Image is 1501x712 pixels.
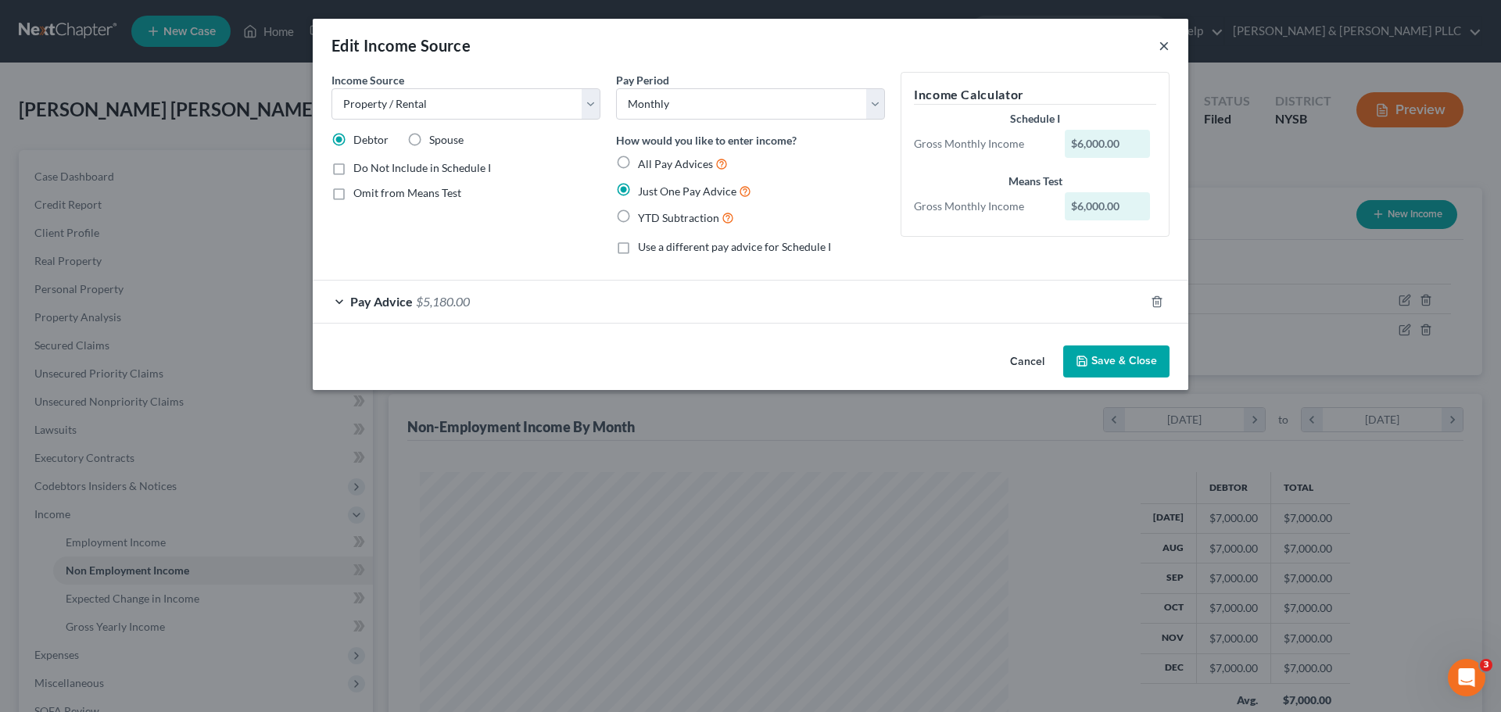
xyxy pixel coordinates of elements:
[914,111,1156,127] div: Schedule I
[638,240,831,253] span: Use a different pay advice for Schedule I
[1480,659,1492,671] span: 3
[429,133,464,146] span: Spouse
[350,294,413,309] span: Pay Advice
[1159,36,1170,55] button: ×
[914,85,1156,105] h5: Income Calculator
[416,294,470,309] span: $5,180.00
[998,347,1057,378] button: Cancel
[353,186,461,199] span: Omit from Means Test
[1063,345,1170,378] button: Save & Close
[331,34,471,56] div: Edit Income Source
[906,136,1057,152] div: Gross Monthly Income
[353,161,491,174] span: Do Not Include in Schedule I
[906,199,1057,214] div: Gross Monthly Income
[638,211,719,224] span: YTD Subtraction
[331,73,404,87] span: Income Source
[1448,659,1485,696] iframe: Intercom live chat
[1065,192,1151,220] div: $6,000.00
[914,174,1156,189] div: Means Test
[353,133,389,146] span: Debtor
[616,72,669,88] label: Pay Period
[638,157,713,170] span: All Pay Advices
[1065,130,1151,158] div: $6,000.00
[616,132,797,148] label: How would you like to enter income?
[638,184,736,198] span: Just One Pay Advice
